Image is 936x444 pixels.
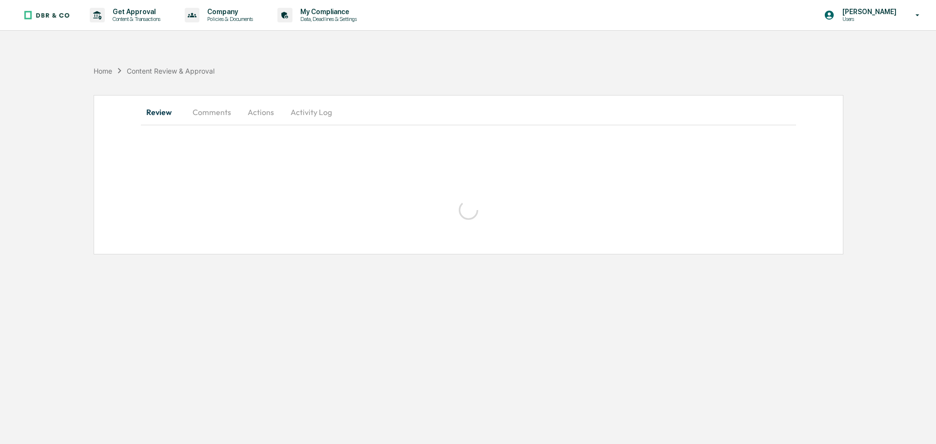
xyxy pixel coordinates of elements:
[105,8,165,16] p: Get Approval
[199,16,258,22] p: Policies & Documents
[199,8,258,16] p: Company
[292,8,362,16] p: My Compliance
[141,100,796,124] div: secondary tabs example
[185,100,239,124] button: Comments
[835,16,901,22] p: Users
[23,10,70,20] img: logo
[283,100,340,124] button: Activity Log
[835,8,901,16] p: [PERSON_NAME]
[127,67,214,75] div: Content Review & Approval
[94,67,112,75] div: Home
[292,16,362,22] p: Data, Deadlines & Settings
[141,100,185,124] button: Review
[105,16,165,22] p: Content & Transactions
[239,100,283,124] button: Actions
